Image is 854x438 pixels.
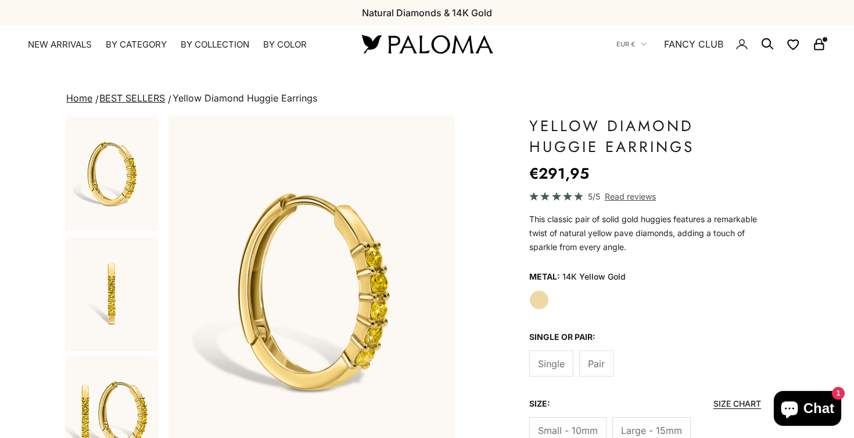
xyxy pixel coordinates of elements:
legend: Size: [529,395,550,412]
summary: By Color [263,39,307,50]
nav: Primary navigation [28,39,334,50]
button: EUR € [616,39,647,49]
p: Natural Diamonds & 14K Gold [362,5,492,20]
a: 5/5 Read reviews [529,190,761,203]
span: Single [538,356,565,371]
img: #YellowGold [65,237,158,351]
legend: Single or Pair: [529,328,595,346]
span: Small - 10mm [538,423,598,438]
a: FANCY CLUB [664,37,723,52]
h1: Yellow Diamond Huggie Earrings [529,115,761,157]
summary: By Category [106,39,167,50]
p: This classic pair of solid gold huggies features a remarkable twist of natural yellow pave diamon... [529,212,761,254]
button: Go to item 2 [64,236,159,352]
a: Home [66,92,92,104]
img: #YellowGold [65,117,158,231]
legend: Metal: [529,268,560,285]
sale-price: €291,95 [529,162,589,185]
button: Go to item 1 [64,115,159,232]
span: Pair [588,356,605,371]
variant-option-value: 14K Yellow Gold [562,268,626,285]
span: Read reviews [605,190,656,203]
button: Size chart [713,399,761,409]
summary: By Collection [181,39,249,50]
span: Yellow Diamond Huggie Earrings [173,92,317,104]
nav: Secondary navigation [616,26,826,63]
inbox-online-store-chat: Shopify online store chat [770,391,845,429]
span: 5/5 [588,190,600,203]
span: Large - 15mm [621,423,682,438]
span: EUR € [616,39,635,49]
a: BEST SELLERS [99,92,165,104]
a: NEW ARRIVALS [28,39,92,50]
nav: breadcrumbs [64,91,790,107]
